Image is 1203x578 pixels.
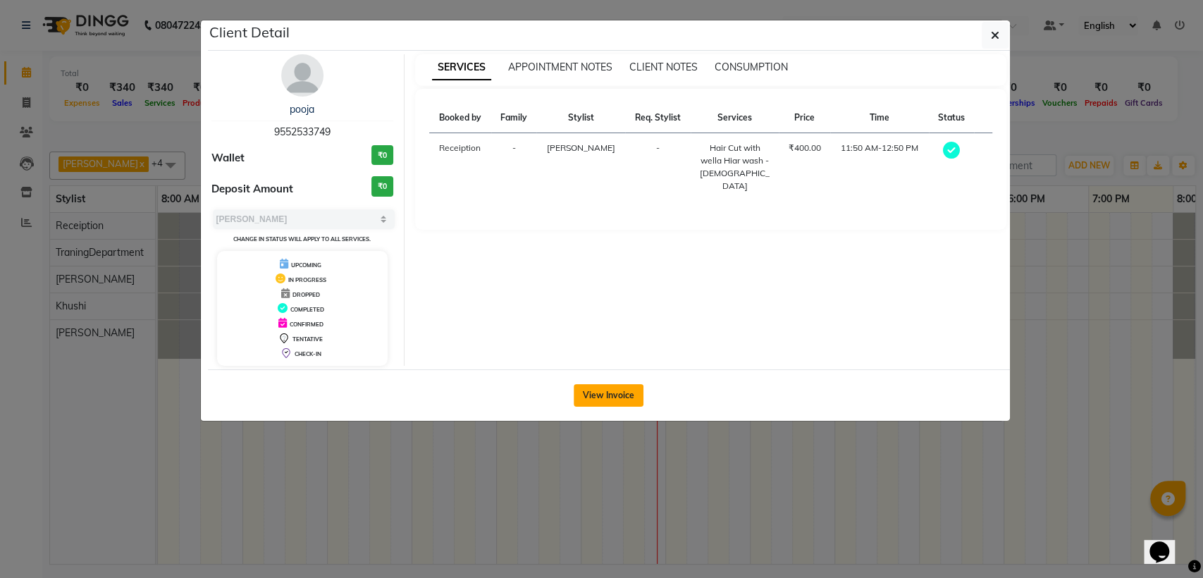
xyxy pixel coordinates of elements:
td: Receiption [429,133,491,202]
span: UPCOMING [291,262,321,269]
th: Req. Stylist [625,103,691,133]
span: CHECK-IN [295,350,321,357]
div: Hair Cut with wella Hiar wash - [DEMOGRAPHIC_DATA] [699,142,770,192]
th: Price [779,103,830,133]
h3: ₹0 [371,176,393,197]
span: Wallet [211,150,245,166]
th: Family [491,103,537,133]
span: CONFIRMED [290,321,323,328]
td: 11:50 AM-12:50 PM [830,133,929,202]
span: Deposit Amount [211,181,293,197]
a: pooja [290,103,314,116]
span: IN PROGRESS [288,276,326,283]
img: avatar [281,54,323,97]
h5: Client Detail [209,22,290,43]
th: Services [691,103,779,133]
td: - [625,133,691,202]
span: SERVICES [432,55,491,80]
button: View Invoice [574,384,643,407]
span: CLIENT NOTES [629,61,698,73]
small: Change in status will apply to all services. [233,235,371,242]
th: Time [830,103,929,133]
h3: ₹0 [371,145,393,166]
th: Status [929,103,975,133]
th: Booked by [429,103,491,133]
span: [PERSON_NAME] [547,142,615,153]
th: Stylist [536,103,625,133]
span: CONSUMPTION [715,61,788,73]
div: ₹400.00 [787,142,822,154]
span: COMPLETED [290,306,324,313]
td: - [491,133,537,202]
span: APPOINTMENT NOTES [508,61,612,73]
iframe: chat widget [1144,522,1189,564]
span: DROPPED [292,291,320,298]
span: TENTATIVE [292,336,323,343]
span: 9552533749 [274,125,331,138]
